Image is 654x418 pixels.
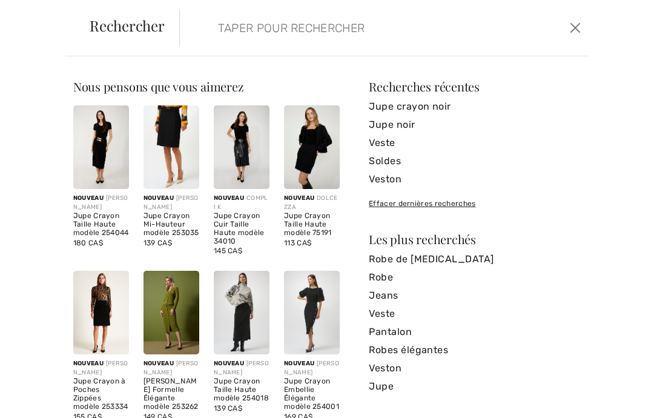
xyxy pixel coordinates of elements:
[284,194,314,202] span: Nouveau
[284,360,314,367] span: Nouveau
[73,360,104,367] span: Nouveau
[73,194,104,202] span: Nouveau
[369,98,581,116] a: Jupe crayon noir
[369,250,581,268] a: Robe de [MEDICAL_DATA]
[73,105,129,189] img: Jupe Crayon Taille Haute modèle 254044. Black
[73,239,103,247] span: 180 CA$
[369,233,581,245] div: Les plus recherchés
[209,10,477,46] input: TAPER POUR RECHERCHER
[144,377,199,411] div: [PERSON_NAME] Formelle Élégante modèle 253262
[214,359,269,377] div: [PERSON_NAME]
[369,152,581,170] a: Soldes
[214,404,242,413] span: 139 CA$
[284,359,340,377] div: [PERSON_NAME]
[369,323,581,341] a: Pantalon
[73,78,244,95] span: Nous pensons que vous aimerez
[73,194,129,212] div: [PERSON_NAME]
[284,194,340,212] div: DOLCEZZA
[144,359,199,377] div: [PERSON_NAME]
[144,212,199,237] div: Jupe Crayon Mi-Hauteur modèle 253035
[369,170,581,188] a: Veston
[284,239,311,247] span: 113 CA$
[284,105,340,189] img: Jupe Crayon Taille Haute modèle 75191. Black
[90,18,165,33] span: Rechercher
[369,268,581,287] a: Robe
[73,212,129,237] div: Jupe Crayon Taille Haute modèle 254044
[73,271,129,354] img: Jupe Crayon à Poches Zippées modèle 253334. Black
[369,116,581,134] a: Jupe noir
[144,194,199,212] div: [PERSON_NAME]
[73,377,129,411] div: Jupe Crayon à Poches Zippées modèle 253334
[144,194,174,202] span: Nouveau
[284,377,340,411] div: Jupe Crayon Embellie Élégante modèle 254001
[369,377,581,396] a: Jupe
[284,271,340,354] img: Jupe Crayon Embellie Élégante modèle 254001. Black
[369,198,581,209] div: Effacer dernières recherches
[214,271,269,354] img: Jupe Crayon Taille Haute modèle 254018. Black
[144,360,174,367] span: Nouveau
[214,377,269,402] div: Jupe Crayon Taille Haute modèle 254018
[369,287,581,305] a: Jeans
[214,194,269,212] div: COMPLI K
[214,360,244,367] span: Nouveau
[369,134,581,152] a: Veste
[144,271,199,354] img: Jupe Crayon Formelle Élégante modèle 253262. Black
[214,105,269,189] img: Jupe Crayon Cuir Taille Haute modèle 34010. As sample
[73,359,129,377] div: [PERSON_NAME]
[369,81,581,93] div: Recherches récentes
[214,212,269,245] div: Jupe Crayon Cuir Taille Haute modèle 34010
[144,105,199,189] img: Jupe Crayon Mi-Hauteur modèle 253035. Black
[214,247,242,255] span: 145 CA$
[369,359,581,377] a: Veston
[284,212,340,237] div: Jupe Crayon Taille Haute modèle 75191
[369,305,581,323] a: Veste
[369,341,581,359] a: Robes élégantes
[567,18,584,38] button: Ferme
[214,194,244,202] span: Nouveau
[144,239,172,247] span: 139 CA$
